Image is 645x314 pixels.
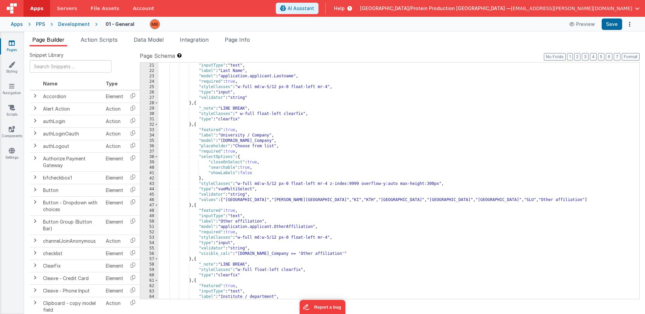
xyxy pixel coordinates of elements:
div: 56 [140,251,159,257]
div: 33 [140,127,159,133]
td: Cleave - Credit Card [40,272,103,284]
span: Help [334,5,345,12]
input: Search Snippets ... [30,60,112,73]
button: [GEOGRAPHIC_DATA]/Protein Production [GEOGRAPHIC_DATA] — [EMAIL_ADDRESS][PERSON_NAME][DOMAIN_NAME] [360,5,640,12]
div: 46 [140,197,159,203]
span: Type [106,81,118,86]
div: 55 [140,246,159,251]
div: 41 [140,170,159,176]
button: Options [625,19,634,29]
td: Action [103,140,126,152]
button: 1 [567,53,573,61]
td: authLogout [40,140,103,152]
button: Format [622,53,640,61]
div: 36 [140,144,159,149]
td: authLogin [40,115,103,127]
iframe: Marker.io feedback button [300,300,346,314]
div: 25 [140,84,159,90]
span: Page Info [225,36,250,43]
img: 22b82fb008fd85684660a9cfc8b42302 [150,19,160,29]
div: 58 [140,262,159,267]
button: 2 [574,53,580,61]
button: AI Assistant [276,3,318,14]
td: Authorize Payment Gateway [40,152,103,171]
button: 6 [606,53,612,61]
td: Element [103,90,126,103]
td: Alert Action [40,103,103,115]
div: 42 [140,176,159,181]
span: Integration [180,36,209,43]
span: Servers [57,5,77,12]
td: Element [103,260,126,272]
div: 61 [140,278,159,283]
td: bfcheckbox1 [40,171,103,184]
div: 53 [140,235,159,240]
div: 38 [140,154,159,160]
td: ClearFix [40,260,103,272]
span: AI Assistant [288,5,314,12]
span: [GEOGRAPHIC_DATA]/Protein Production [GEOGRAPHIC_DATA] — [360,5,511,12]
button: Save [602,18,622,30]
td: authLoginOauth [40,127,103,140]
div: 62 [140,283,159,289]
div: 49 [140,213,159,219]
div: 63 [140,289,159,294]
div: 30 [140,111,159,117]
td: Element [103,284,126,297]
div: Apps [11,21,23,28]
div: 24 [140,79,159,84]
div: 39 [140,160,159,165]
td: Element [103,247,126,260]
span: Page Schema [140,52,175,60]
div: 22 [140,68,159,74]
span: Page Builder [32,36,64,43]
button: 7 [614,53,620,61]
td: Element [103,184,126,196]
td: Element [103,272,126,284]
td: Action [103,127,126,140]
div: 59 [140,267,159,273]
div: 28 [140,101,159,106]
div: 40 [140,165,159,170]
div: 27 [140,95,159,101]
span: Action Scripts [81,36,118,43]
td: Element [103,196,126,215]
div: 32 [140,122,159,127]
button: No Folds [544,53,566,61]
div: 34 [140,133,159,138]
button: 3 [582,53,589,61]
td: Action [103,115,126,127]
div: 43 [140,181,159,187]
div: 31 [140,117,159,122]
div: 44 [140,187,159,192]
td: Action [103,103,126,115]
td: Element [103,215,126,235]
td: channelJoinAnonymous [40,235,103,247]
button: 4 [590,53,597,61]
td: Element [103,152,126,171]
div: 57 [140,257,159,262]
span: File Assets [91,5,120,12]
div: 60 [140,273,159,278]
div: 47 [140,203,159,208]
div: 54 [140,240,159,246]
div: 48 [140,208,159,213]
td: Button - Dropdown with choices [40,196,103,215]
div: 35 [140,138,159,144]
div: 50 [140,219,159,224]
span: Name [43,81,57,86]
div: 51 [140,224,159,230]
button: 5 [598,53,604,61]
td: Button [40,184,103,196]
span: Apps [30,5,43,12]
div: 21 [140,63,159,68]
span: Snippet Library [30,52,63,58]
td: Action [103,235,126,247]
div: Development [58,21,90,28]
div: PPS [36,21,45,28]
td: Button Group (Button Bar) [40,215,103,235]
td: checklist [40,247,103,260]
div: 52 [140,230,159,235]
td: Cleave - Phone Input [40,284,103,297]
div: 26 [140,90,159,95]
